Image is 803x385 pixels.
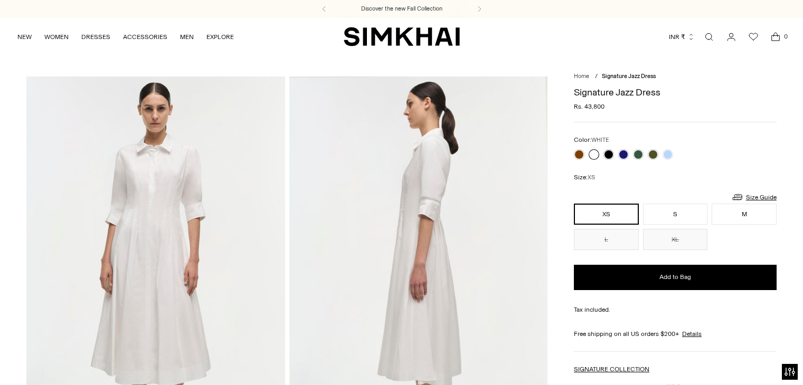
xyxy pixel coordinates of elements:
[574,329,777,339] div: Free shipping on all US orders $200+
[574,365,649,373] a: SIGNATURE COLLECTION
[180,25,194,49] a: MEN
[123,25,167,49] a: ACCESSORIES
[643,229,708,250] button: XL
[574,135,609,145] label: Color:
[574,305,777,314] div: Tax included.
[588,174,595,181] span: XS
[698,26,720,47] a: Open search modal
[574,88,777,97] h1: Signature Jazz Dress
[81,25,110,49] a: DRESSES
[361,5,442,13] a: Discover the new Fall Collection
[712,204,777,225] button: M
[765,26,786,47] a: Open cart modal
[643,204,708,225] button: S
[721,26,742,47] a: Go to the account page
[743,26,764,47] a: Wishlist
[602,73,656,80] span: Signature Jazz Dress
[574,102,604,111] span: Rs. 43,800
[659,273,691,282] span: Add to Bag
[574,73,589,80] a: Home
[206,25,234,49] a: EXPLORE
[44,25,69,49] a: WOMEN
[731,190,777,204] a: Size Guide
[574,172,595,182] label: Size:
[669,25,695,49] button: INR ₹
[682,329,702,339] a: Details
[574,72,777,81] nav: breadcrumbs
[17,25,32,49] a: NEW
[595,72,598,81] div: /
[781,32,790,41] span: 0
[344,26,460,47] a: SIMKHAI
[574,229,639,250] button: L
[574,265,777,290] button: Add to Bag
[574,204,639,225] button: XS
[591,137,609,143] span: WHITE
